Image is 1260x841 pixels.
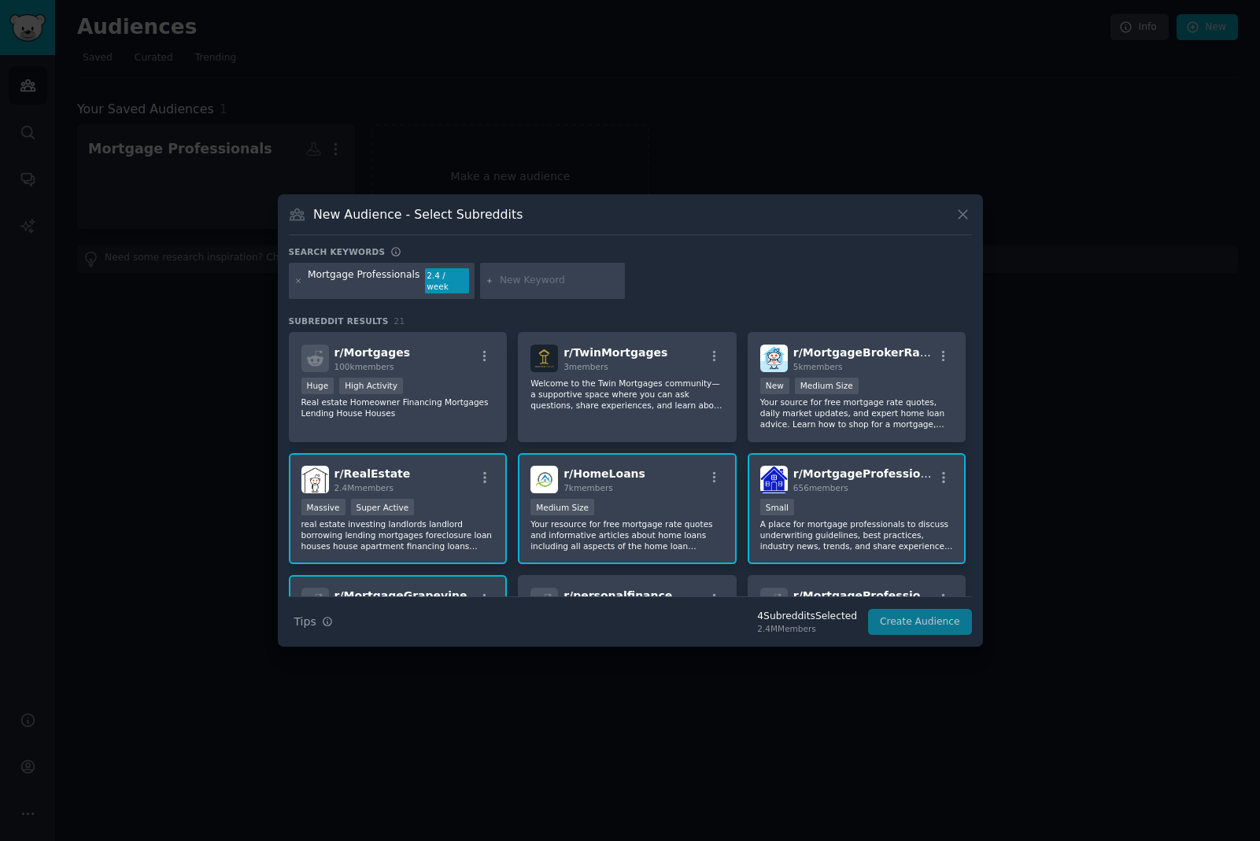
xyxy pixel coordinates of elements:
[351,499,415,515] div: Super Active
[563,346,667,359] span: r/ TwinMortgages
[757,623,857,634] div: 2.4M Members
[301,518,495,551] p: real estate investing landlords landlord borrowing lending mortgages foreclosure loan houses hous...
[301,466,329,493] img: RealEstate
[334,467,411,480] span: r/ RealEstate
[289,608,338,636] button: Tips
[530,378,724,411] p: Welcome to the Twin Mortgages community—a supportive space where you can ask questions, share exp...
[793,362,843,371] span: 5k members
[793,589,946,602] span: r/ MortgageProfessionals
[760,397,954,430] p: Your source for free mortgage rate quotes, daily market updates, and expert home loan advice. Lea...
[334,346,411,359] span: r/ Mortgages
[793,467,940,480] span: r/ MortgageProfessional
[760,518,954,551] p: A place for mortgage professionals to discuss underwriting guidelines, best practices, industry n...
[795,378,859,394] div: Medium Size
[339,378,403,394] div: High Activity
[530,518,724,551] p: Your resource for free mortgage rate quotes and informative articles about home loans including a...
[425,268,469,293] div: 2.4 / week
[289,246,386,257] h3: Search keywords
[757,610,857,624] div: 4 Subreddit s Selected
[313,206,523,223] h3: New Audience - Select Subreddits
[334,483,394,492] span: 2.4M members
[530,499,594,515] div: Medium Size
[308,268,419,293] div: Mortgage Professionals
[301,397,495,419] p: Real estate Homeowner Financing Mortgages Lending House Houses
[294,614,316,630] span: Tips
[760,466,788,493] img: MortgageProfessional
[793,483,848,492] span: 656 members
[394,316,405,326] span: 21
[563,483,613,492] span: 7k members
[530,466,558,493] img: HomeLoans
[760,345,788,372] img: MortgageBrokerRates
[334,589,467,602] span: r/ MortgageGrapevine
[563,589,672,602] span: r/ personalfinance
[760,378,789,394] div: New
[334,362,394,371] span: 100k members
[530,345,558,372] img: TwinMortgages
[563,362,608,371] span: 3 members
[500,274,619,288] input: New Keyword
[301,499,345,515] div: Massive
[289,315,389,326] span: Subreddit Results
[793,346,939,359] span: r/ MortgageBrokerRates
[301,378,334,394] div: Huge
[760,499,794,515] div: Small
[563,467,645,480] span: r/ HomeLoans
